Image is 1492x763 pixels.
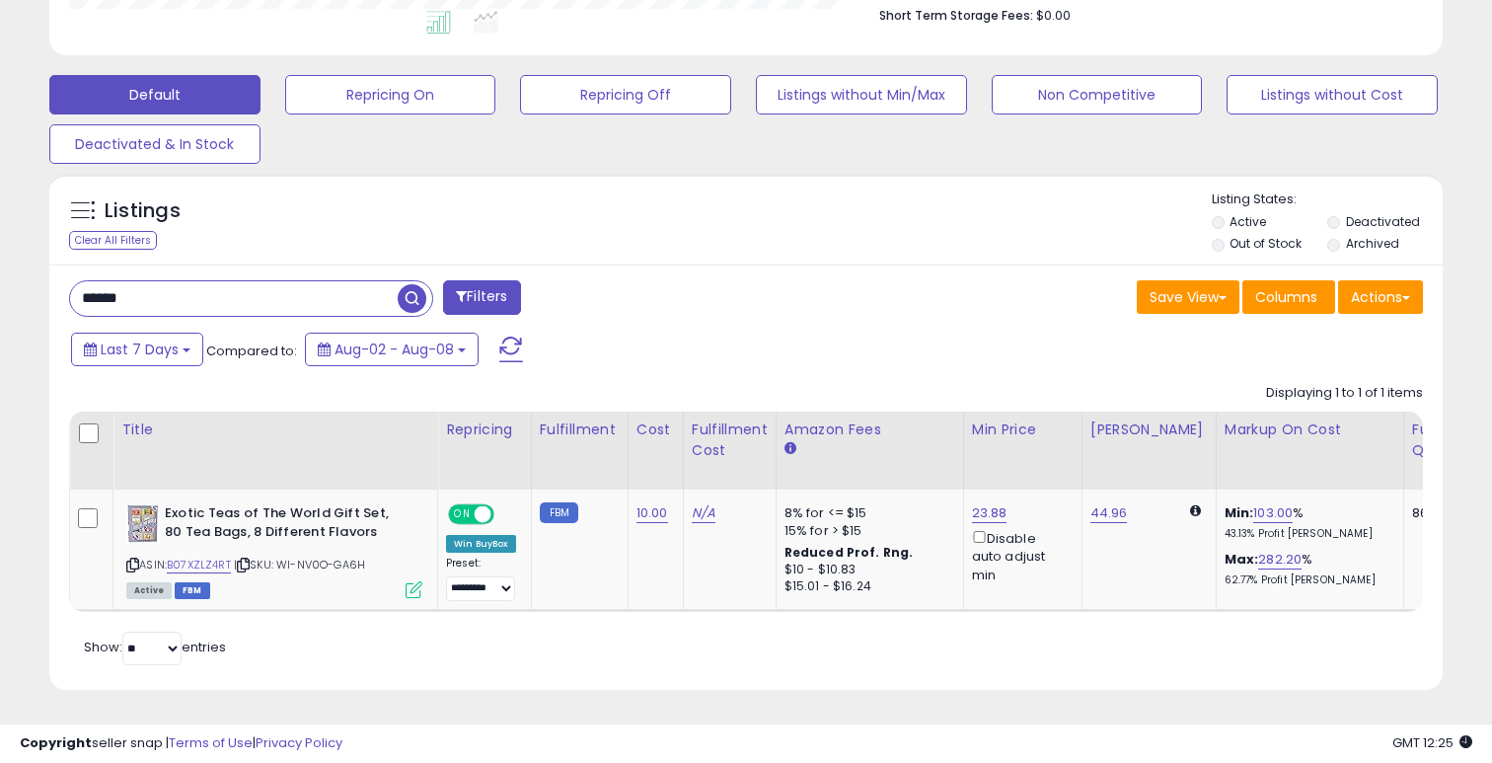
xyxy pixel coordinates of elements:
button: Repricing Off [520,75,731,114]
span: Show: entries [84,638,226,656]
div: 8% for <= $15 [784,504,948,522]
div: Clear All Filters [69,231,157,250]
div: Markup on Cost [1225,420,1395,440]
button: Listings without Min/Max [756,75,967,114]
div: Win BuyBox [446,535,516,553]
a: 23.88 [972,503,1007,523]
a: B07XZLZ4RT [167,557,231,573]
p: Listing States: [1212,191,1444,209]
button: Save View [1137,280,1239,314]
th: The percentage added to the cost of goods (COGS) that forms the calculator for Min & Max prices. [1216,412,1403,490]
div: % [1225,551,1388,587]
label: Active [1230,213,1266,230]
button: Actions [1338,280,1423,314]
label: Archived [1346,235,1399,252]
p: 62.77% Profit [PERSON_NAME] [1225,573,1388,587]
b: Exotic Teas of The World Gift Set, 80 Tea Bags, 8 Different Flavors [165,504,405,546]
button: Deactivated & In Stock [49,124,261,164]
div: [PERSON_NAME] [1090,420,1208,440]
span: | SKU: WI-NV0O-GA6H [234,557,365,572]
small: FBM [540,502,578,523]
button: Repricing On [285,75,496,114]
div: Fulfillment [540,420,620,440]
small: Amazon Fees. [784,440,796,458]
span: 2025-08-18 12:25 GMT [1392,733,1472,752]
b: Short Term Storage Fees: [879,7,1033,24]
div: Cost [636,420,675,440]
div: $10 - $10.83 [784,562,948,578]
a: 10.00 [636,503,668,523]
div: Min Price [972,420,1074,440]
span: $0.00 [1036,6,1071,25]
div: seller snap | | [20,734,342,753]
span: Compared to: [206,342,297,360]
p: 43.13% Profit [PERSON_NAME] [1225,527,1388,541]
span: ON [450,506,475,523]
div: Amazon Fees [784,420,955,440]
strong: Copyright [20,733,92,752]
b: Max: [1225,550,1259,569]
a: Privacy Policy [256,733,342,752]
button: Listings without Cost [1227,75,1438,114]
button: Non Competitive [992,75,1203,114]
span: All listings currently available for purchase on Amazon [126,582,172,599]
h5: Listings [105,197,181,225]
span: Last 7 Days [101,340,179,359]
b: Reduced Prof. Rng. [784,544,914,561]
div: Displaying 1 to 1 of 1 items [1266,384,1423,403]
button: Last 7 Days [71,333,203,366]
label: Deactivated [1346,213,1420,230]
button: Default [49,75,261,114]
b: Min: [1225,503,1254,522]
button: Filters [443,280,520,315]
span: FBM [175,582,210,599]
div: ASIN: [126,504,422,596]
img: 51V7WnuNlrL._SL40_.jpg [126,504,160,544]
div: Title [121,420,429,440]
span: OFF [491,506,523,523]
button: Columns [1242,280,1335,314]
div: 15% for > $15 [784,522,948,540]
button: Aug-02 - Aug-08 [305,333,479,366]
div: Preset: [446,557,516,601]
span: Columns [1255,287,1317,307]
div: Fulfillable Quantity [1412,420,1480,461]
div: Fulfillment Cost [692,420,768,461]
a: 282.20 [1258,550,1302,570]
div: $15.01 - $16.24 [784,578,948,595]
a: 103.00 [1253,503,1293,523]
label: Out of Stock [1230,235,1302,252]
span: Aug-02 - Aug-08 [335,340,454,359]
div: Disable auto adjust min [972,527,1067,584]
a: N/A [692,503,715,523]
div: Repricing [446,420,523,440]
div: % [1225,504,1388,541]
a: 44.96 [1090,503,1128,523]
a: Terms of Use [169,733,253,752]
div: 86 [1412,504,1473,522]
